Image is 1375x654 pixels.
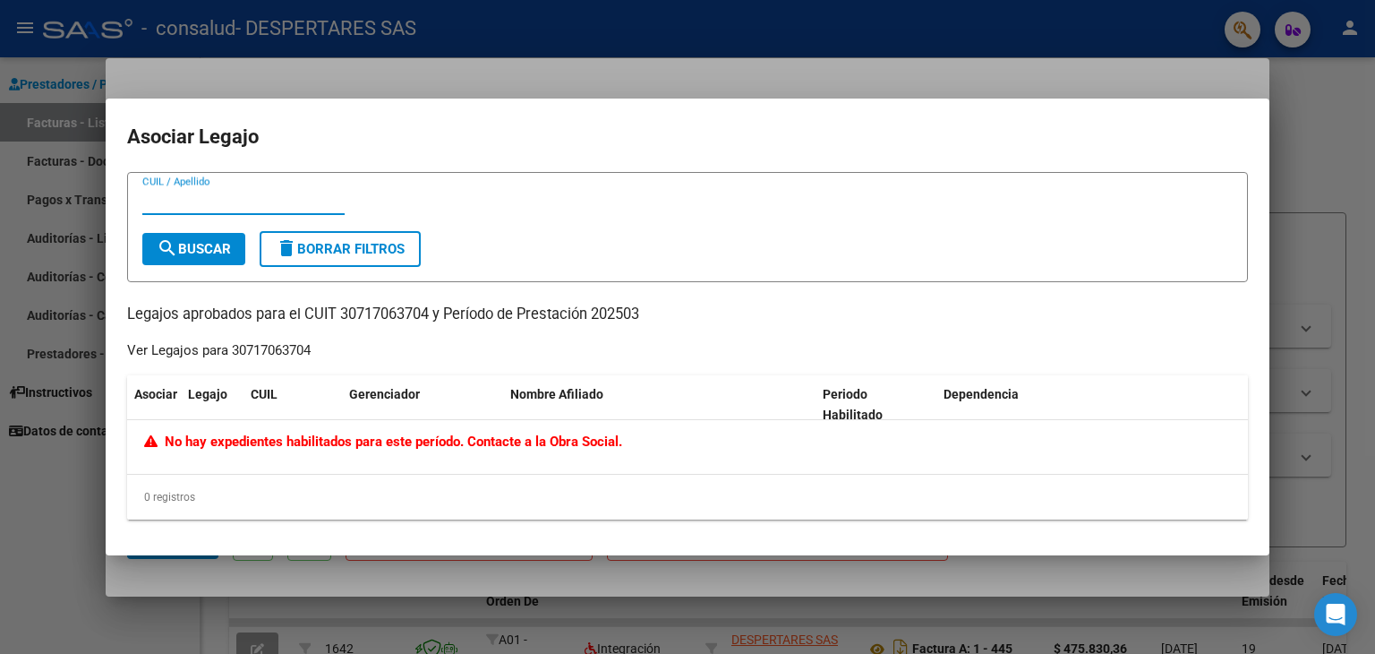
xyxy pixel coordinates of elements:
[181,375,243,435] datatable-header-cell: Legajo
[243,375,342,435] datatable-header-cell: CUIL
[510,387,603,401] span: Nombre Afiliado
[260,231,421,267] button: Borrar Filtros
[936,375,1249,435] datatable-header-cell: Dependencia
[127,375,181,435] datatable-header-cell: Asociar
[127,475,1248,520] div: 0 registros
[127,340,311,361] div: Ver Legajos para 30717063704
[251,387,278,401] span: CUIL
[944,387,1019,401] span: Dependencia
[1314,593,1357,636] div: Open Intercom Messenger
[276,237,297,259] mat-icon: delete
[349,387,420,401] span: Gerenciador
[142,233,245,265] button: Buscar
[134,387,177,401] span: Asociar
[127,304,1248,326] p: Legajos aprobados para el CUIT 30717063704 y Período de Prestación 202503
[342,375,503,435] datatable-header-cell: Gerenciador
[188,387,227,401] span: Legajo
[157,237,178,259] mat-icon: search
[276,241,405,257] span: Borrar Filtros
[127,120,1248,154] h2: Asociar Legajo
[144,434,622,450] span: No hay expedientes habilitados para este período. Contacte a la Obra Social.
[157,241,231,257] span: Buscar
[816,375,936,435] datatable-header-cell: Periodo Habilitado
[503,375,816,435] datatable-header-cell: Nombre Afiliado
[823,387,883,422] span: Periodo Habilitado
